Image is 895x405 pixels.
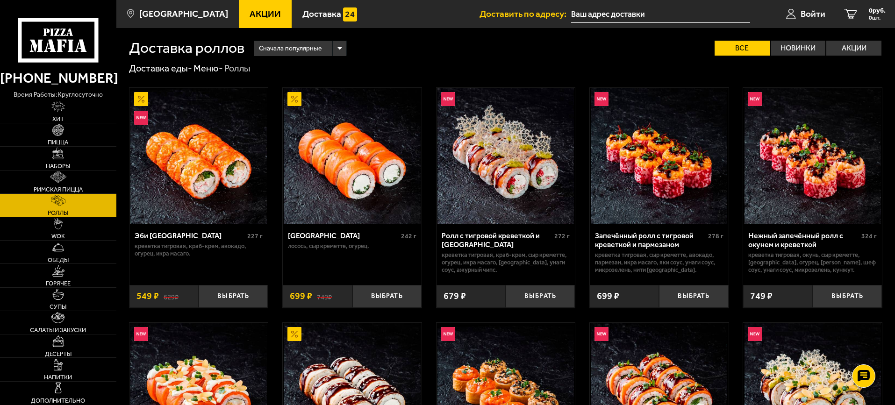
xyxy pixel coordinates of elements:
label: Новинки [771,41,826,56]
img: 15daf4d41897b9f0e9f617042186c801.svg [343,7,357,21]
span: Сначала популярные [259,40,322,57]
img: Новинка [594,327,609,341]
a: АкционныйНовинкаЭби Калифорния [129,88,268,224]
p: креветка тигровая, краб-крем, авокадо, огурец, икра масаго. [135,242,263,257]
img: Акционный [134,92,148,106]
img: Филадельфия [284,88,420,224]
span: Дополнительно [31,398,85,404]
span: Обеды [48,257,69,263]
img: Акционный [287,327,301,341]
span: 0 шт. [869,15,886,21]
span: [GEOGRAPHIC_DATA] [139,9,228,18]
h1: Доставка роллов [129,41,244,56]
span: WOK [51,233,65,239]
img: Акционный [287,92,301,106]
span: Горячее [46,280,71,286]
img: Новинка [441,327,455,341]
span: 278 г [708,232,723,240]
img: Нежный запечённый ролл с окунем и креветкой [745,88,881,224]
span: Салаты и закуски [30,327,86,333]
div: Нежный запечённый ролл с окунем и креветкой [748,231,859,249]
a: НовинкаЗапечённый ролл с тигровой креветкой и пармезаном [590,88,729,224]
span: Доставка [302,9,341,18]
span: Войти [801,9,825,18]
span: 227 г [247,232,263,240]
img: Новинка [134,111,148,125]
label: Все [715,41,770,56]
button: Выбрать [352,285,422,308]
img: Новинка [594,92,609,106]
span: 699 ₽ [290,291,312,301]
div: Ролл с тигровой креветкой и [GEOGRAPHIC_DATA] [442,231,552,249]
a: НовинкаРолл с тигровой креветкой и Гуакамоле [437,88,575,224]
span: Доставить по адресу: [480,9,571,18]
div: Эби [GEOGRAPHIC_DATA] [135,231,245,240]
img: Ролл с тигровой креветкой и Гуакамоле [437,88,574,224]
input: Ваш адрес доставки [571,6,750,23]
span: 549 ₽ [136,291,159,301]
s: 629 ₽ [164,291,179,301]
span: Акции [250,9,281,18]
div: [GEOGRAPHIC_DATA] [288,231,399,240]
span: 324 г [861,232,877,240]
span: 272 г [554,232,570,240]
p: креветка тигровая, краб-крем, Сыр креметте, огурец, икра масаго, [GEOGRAPHIC_DATA], унаги соус, а... [442,251,570,274]
s: 749 ₽ [317,291,332,301]
span: Римская пицца [34,186,83,192]
button: Выбрать [506,285,575,308]
p: креветка тигровая, Сыр креметте, авокадо, пармезан, икра масаго, яки соус, унаги соус, микрозелен... [595,251,723,274]
span: Хит [52,116,64,122]
a: АкционныйФиладельфия [283,88,422,224]
div: Роллы [224,63,251,75]
img: Новинка [134,327,148,341]
img: Запечённый ролл с тигровой креветкой и пармезаном [591,88,727,224]
img: Новинка [748,92,762,106]
button: Выбрать [813,285,882,308]
span: 749 ₽ [750,291,773,301]
img: Новинка [441,92,455,106]
div: Запечённый ролл с тигровой креветкой и пармезаном [595,231,706,249]
img: Эби Калифорния [130,88,267,224]
p: лосось, Сыр креметте, огурец. [288,242,416,250]
span: Напитки [44,374,72,380]
a: Меню- [193,63,223,74]
label: Акции [826,41,881,56]
a: НовинкаНежный запечённый ролл с окунем и креветкой [743,88,882,224]
a: Доставка еды- [129,63,192,74]
span: Роллы [48,210,68,216]
span: 0 руб. [869,7,886,14]
span: Супы [50,304,66,310]
button: Выбрать [659,285,728,308]
span: Десерты [45,351,72,357]
button: Выбрать [199,285,268,308]
span: Пицца [48,139,68,145]
span: Наборы [46,163,70,169]
span: 242 г [401,232,416,240]
span: 699 ₽ [597,291,619,301]
img: Новинка [748,327,762,341]
p: креветка тигровая, окунь, Сыр креметте, [GEOGRAPHIC_DATA], огурец, [PERSON_NAME], шеф соус, унаги... [748,251,877,274]
span: 679 ₽ [444,291,466,301]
